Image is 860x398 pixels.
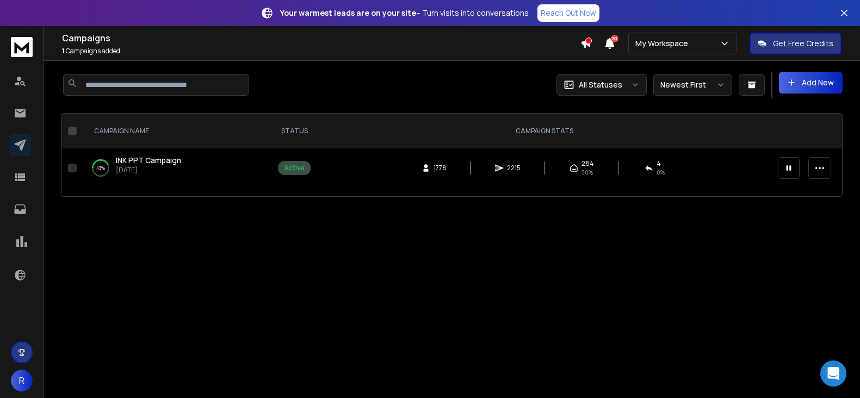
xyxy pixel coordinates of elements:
[820,360,846,387] div: Open Intercom Messenger
[779,72,843,94] button: Add New
[750,33,841,54] button: Get Free Credits
[280,8,529,18] p: – Turn visits into conversations
[96,163,105,173] p: 43 %
[653,74,732,96] button: Newest First
[116,155,181,166] a: INK PPT Campaign
[62,46,65,55] span: 1
[657,168,665,177] span: 0 %
[11,37,33,57] img: logo
[11,370,33,391] button: R
[284,164,305,172] div: Active
[541,8,596,18] p: Reach Out Now
[280,8,416,18] strong: Your warmest leads are on your site
[611,35,618,42] span: 50
[434,164,447,172] span: 1778
[773,38,833,49] p: Get Free Credits
[62,47,580,55] p: Campaigns added
[657,159,661,168] span: 4
[116,155,181,165] span: INK PPT Campaign
[635,38,692,49] p: My Workspace
[271,114,317,148] th: STATUS
[116,166,181,175] p: [DATE]
[581,168,593,177] span: 30 %
[537,4,599,22] a: Reach Out Now
[81,114,271,148] th: CAMPAIGN NAME
[579,79,622,90] p: All Statuses
[317,114,771,148] th: CAMPAIGN STATS
[81,148,271,188] td: 43%INK PPT Campaign[DATE]
[581,159,594,168] span: 284
[62,32,580,45] h1: Campaigns
[507,164,521,172] span: 2215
